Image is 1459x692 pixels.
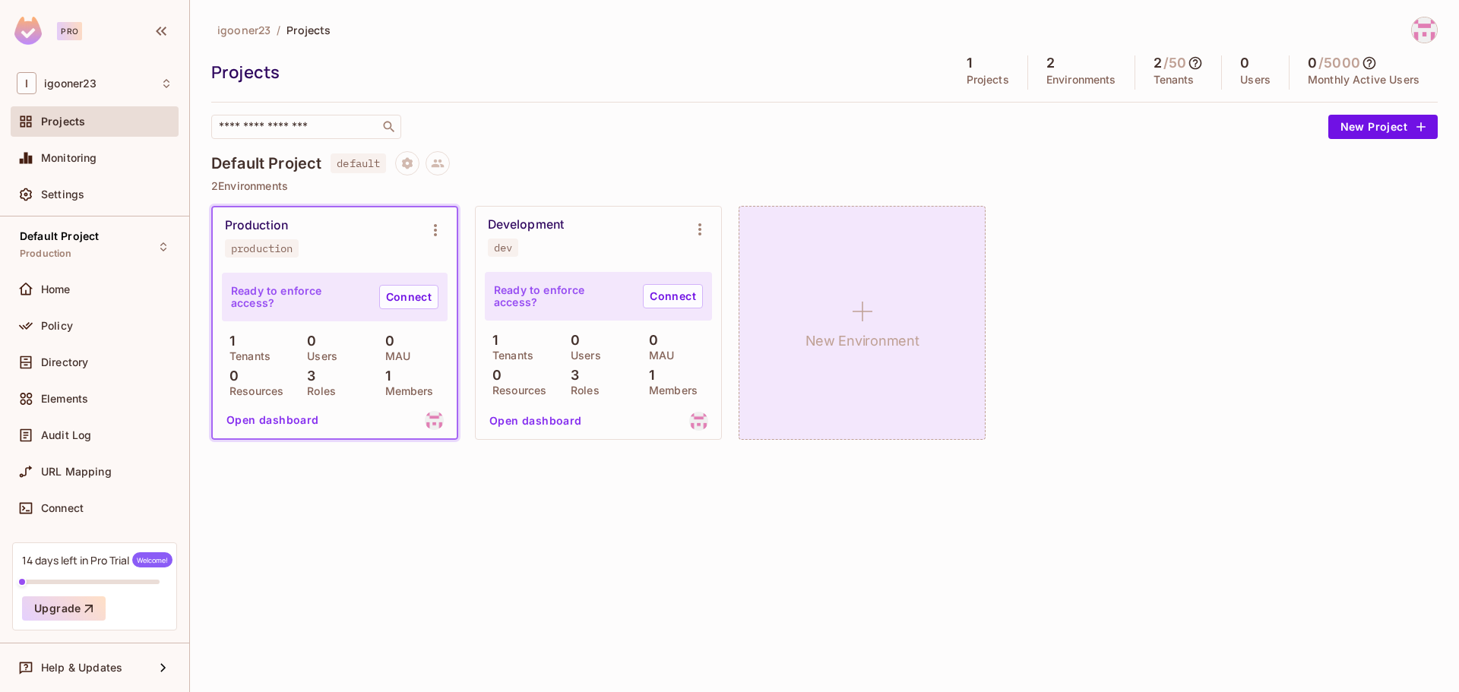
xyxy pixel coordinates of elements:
span: Production [20,248,72,260]
p: 0 [485,368,502,383]
span: Project settings [395,159,419,173]
p: 2 Environments [211,180,1438,192]
div: Projects [211,61,941,84]
p: 0 [222,368,239,384]
img: dan.forth.ant@gmail.com [425,411,444,430]
span: Workspace: igooner23 [44,77,97,90]
button: Open dashboard [483,409,588,433]
a: Connect [379,285,438,309]
p: 0 [299,333,316,349]
p: Resources [485,384,546,397]
h5: 1 [967,55,972,71]
h5: 0 [1308,55,1317,71]
p: 0 [563,333,580,348]
img: SReyMgAAAABJRU5ErkJggg== [14,17,42,45]
p: Projects [967,74,1009,86]
p: Tenants [1154,74,1195,86]
p: Monthly Active Users [1308,74,1419,86]
span: Default Project [20,230,99,242]
p: Users [563,349,601,362]
span: Projects [41,115,85,128]
button: Open dashboard [220,408,325,432]
span: I [17,72,36,94]
span: Welcome! [132,552,172,567]
p: MAU [641,349,674,362]
p: 3 [299,368,315,384]
h1: New Environment [805,330,919,352]
div: Development [488,217,564,232]
h5: / 5000 [1318,55,1360,71]
p: Members [641,384,698,397]
span: Directory [41,356,88,368]
button: Environment settings [685,214,715,245]
p: Roles [563,384,600,397]
p: Users [1240,74,1271,86]
button: New Project [1328,115,1438,139]
h5: / 50 [1163,55,1186,71]
li: / [277,23,280,37]
h5: 2 [1046,55,1055,71]
p: 0 [378,333,394,349]
button: Environment settings [420,215,451,245]
span: Policy [41,320,73,332]
span: Monitoring [41,152,97,164]
span: Connect [41,502,84,514]
p: 1 [222,333,235,349]
span: Home [41,283,71,295]
span: Elements [41,393,88,405]
h5: 2 [1154,55,1162,71]
h4: Default Project [211,154,321,172]
p: MAU [378,350,410,362]
div: Production [225,218,288,233]
p: Ready to enforce access? [231,285,367,309]
p: Ready to enforce access? [494,284,631,308]
div: production [231,242,293,254]
div: Pro [57,22,82,40]
p: Members [378,385,434,397]
a: Connect [643,284,703,308]
p: 1 [485,333,498,348]
p: Tenants [485,349,533,362]
span: default [331,153,386,173]
span: igooner23 [217,23,271,37]
span: Audit Log [41,429,91,441]
p: 3 [563,368,579,383]
p: Resources [222,385,283,397]
h5: 0 [1240,55,1249,71]
p: 1 [641,368,654,383]
span: Projects [286,23,331,37]
p: Environments [1046,74,1116,86]
p: 0 [641,333,658,348]
div: dev [494,242,512,254]
p: 1 [378,368,391,384]
span: Help & Updates [41,662,122,674]
p: Tenants [222,350,271,362]
p: Roles [299,385,336,397]
p: Users [299,350,337,362]
img: dan.forth.ant@gmail.com [689,412,708,431]
span: Settings [41,188,84,201]
div: 14 days left in Pro Trial [22,552,172,567]
img: dan.forth.ant@gmail.com [1412,17,1437,43]
span: URL Mapping [41,466,112,478]
button: Upgrade [22,596,106,621]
